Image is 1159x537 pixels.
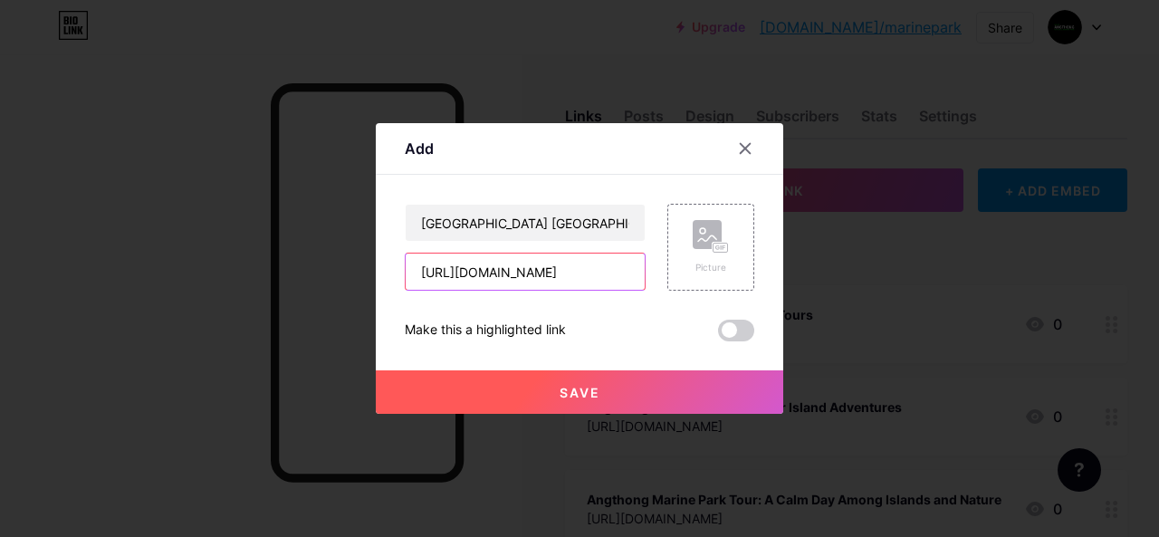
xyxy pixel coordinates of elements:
[376,370,783,414] button: Save
[405,320,566,341] div: Make this a highlighted link
[405,138,434,159] div: Add
[693,261,729,274] div: Picture
[560,385,600,400] span: Save
[406,254,645,290] input: URL
[406,205,645,241] input: Title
